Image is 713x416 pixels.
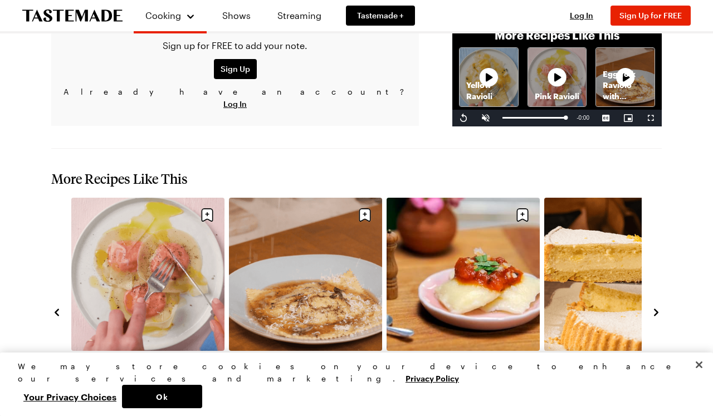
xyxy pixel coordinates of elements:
h2: More Recipes Like This [51,171,662,187]
button: navigate to previous item [51,305,62,319]
a: Yellow RavioliRecipe image thumbnail [459,47,519,107]
span: 0:00 [579,114,589,120]
button: Unmute [475,109,497,126]
button: Your Privacy Choices [18,385,122,408]
span: Tastemade + [357,10,404,21]
span: - [577,114,578,120]
div: We may store cookies on your device to enhance our services and marketing. [18,360,686,385]
p: Sign up for FREE to add your note. [60,39,410,52]
span: Log In [570,11,593,20]
p: Pink Ravioli [528,91,587,102]
a: To Tastemade Home Page [22,9,123,22]
p: Egg Yolk Raviolo with Whipped Ricotta [596,68,655,102]
button: Save recipe [512,204,533,226]
p: Already have an account? [60,86,410,110]
button: Close [687,353,711,377]
button: Log In [223,99,247,110]
span: Sign Up [221,63,250,75]
button: Fullscreen [639,109,662,126]
button: navigate to next item [651,305,662,319]
button: Sign Up for FREE [611,6,691,26]
div: Progress Bar [502,117,565,119]
button: Save recipe [197,204,218,226]
button: Ok [122,385,202,408]
button: Picture-in-Picture [617,109,639,126]
button: Replay [452,109,475,126]
button: Sign Up [214,59,257,79]
a: Egg Yolk Raviolo with Whipped RicottaRecipe image thumbnail [595,47,655,107]
button: Cooking [145,4,196,27]
button: Save recipe [354,204,375,226]
span: Cooking [145,10,181,21]
button: Log In [559,10,604,21]
span: Sign Up for FREE [619,11,682,20]
div: Privacy [18,360,686,408]
a: Tastemade + [346,6,415,26]
button: Captions [595,109,617,126]
a: Pink RavioliRecipe image thumbnail [528,47,587,107]
p: Yellow Ravioli [460,80,518,102]
p: More Recipes Like This [495,27,619,43]
a: More information about your privacy, opens in a new tab [406,373,459,383]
